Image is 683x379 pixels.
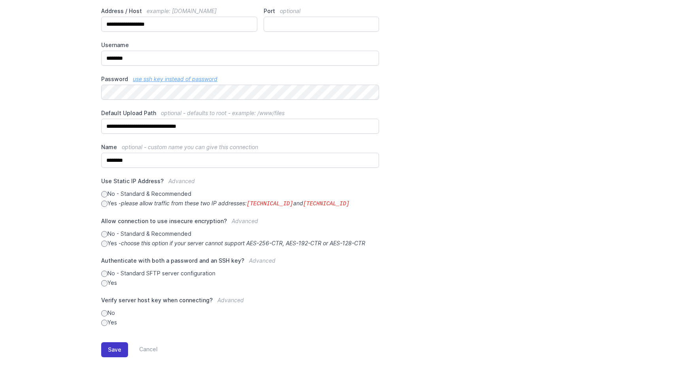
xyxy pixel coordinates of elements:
[128,342,158,357] a: Cancel
[101,271,108,277] input: No - Standard SFTP server configuration
[643,339,674,370] iframe: Drift Widget Chat Controller
[101,318,379,326] label: Yes
[101,241,108,247] input: Yes -choose this option if your server cannot support AES-256-CTR, AES-192-CTR or AES-128-CTR
[101,201,108,207] input: Yes -please allow traffic from these two IP addresses:[TECHNICAL_ID]and[TECHNICAL_ID]
[122,144,258,150] span: optional - custom name you can give this connection
[101,191,108,197] input: No - Standard & Recommended
[101,231,108,237] input: No - Standard & Recommended
[101,75,379,83] label: Password
[101,41,379,49] label: Username
[121,240,365,246] i: choose this option if your server cannot support AES-256-CTR, AES-192-CTR or AES-128-CTR
[101,177,379,190] label: Use Static IP Address?
[101,269,379,277] label: No - Standard SFTP server configuration
[101,280,108,286] input: Yes
[101,296,379,309] label: Verify server host key when connecting?
[168,178,195,184] span: Advanced
[249,257,275,264] span: Advanced
[101,342,128,357] button: Save
[264,7,379,15] label: Port
[101,310,108,316] input: No
[101,217,379,230] label: Allow connection to use insecure encryption?
[101,320,108,326] input: Yes
[303,201,350,207] code: [TECHNICAL_ID]
[280,8,300,14] span: optional
[101,109,379,117] label: Default Upload Path
[121,200,349,207] i: please allow traffic from these two IP addresses: and
[232,218,258,224] span: Advanced
[101,309,379,317] label: No
[101,199,379,208] label: Yes -
[133,76,217,82] a: use ssh key instead of password
[101,239,379,247] label: Yes -
[217,297,244,303] span: Advanced
[101,143,379,151] label: Name
[161,110,285,116] span: optional - defaults to root - example: /www/files
[101,257,379,269] label: Authenticate with both a password and an SSH key?
[101,279,379,287] label: Yes
[101,190,379,198] label: No - Standard & Recommended
[247,201,293,207] code: [TECHNICAL_ID]
[147,8,217,14] span: example: [DOMAIN_NAME]
[101,7,257,15] label: Address / Host
[101,230,379,238] label: No - Standard & Recommended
